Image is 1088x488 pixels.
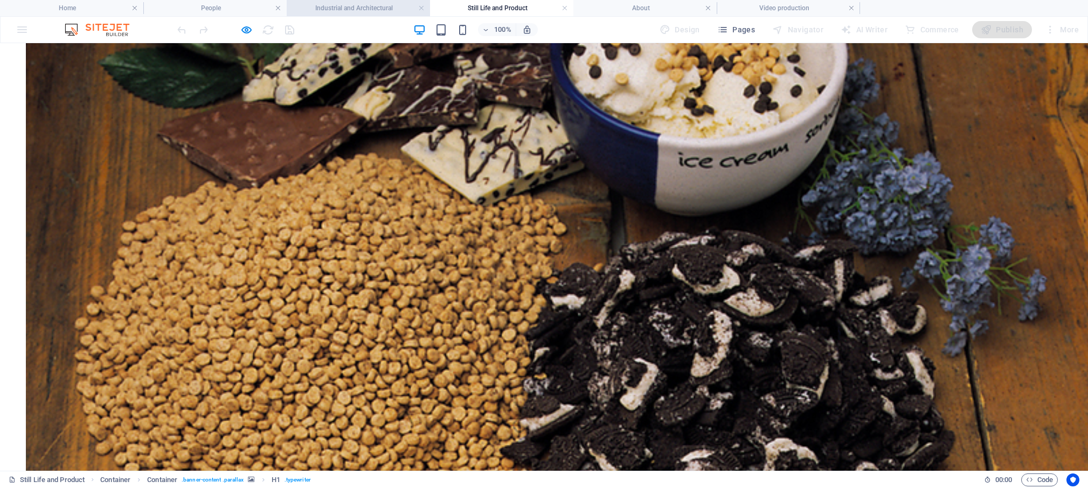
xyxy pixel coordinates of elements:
a: Click to cancel selection. Double-click to open Pages [9,473,85,486]
h6: Session time [984,473,1013,486]
span: . typewriter [285,473,311,486]
h4: Video production [717,2,860,14]
button: Code [1021,473,1058,486]
h4: Still Life and Product [430,2,573,14]
nav: breadcrumb [100,473,311,486]
i: This element contains a background [248,477,254,483]
span: Code [1026,473,1053,486]
span: . banner-content .parallax [182,473,244,486]
button: Usercentrics [1066,473,1079,486]
button: 100% [478,23,516,36]
span: Click to select. Double-click to edit [272,473,280,486]
button: Pages [713,21,759,38]
h4: Industrial and Architectural [287,2,430,14]
i: On resize automatically adjust zoom level to fit chosen device. [522,25,532,35]
h6: 100% [494,23,511,36]
div: Design (Ctrl+Alt+Y) [655,21,704,38]
span: : [1003,476,1004,484]
span: Click to select. Double-click to edit [147,473,177,486]
span: 00 00 [995,473,1012,486]
img: Editor Logo [62,23,143,36]
h4: People [143,2,287,14]
span: Pages [717,24,755,35]
h4: About [573,2,717,14]
span: Click to select. Double-click to edit [100,473,130,486]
